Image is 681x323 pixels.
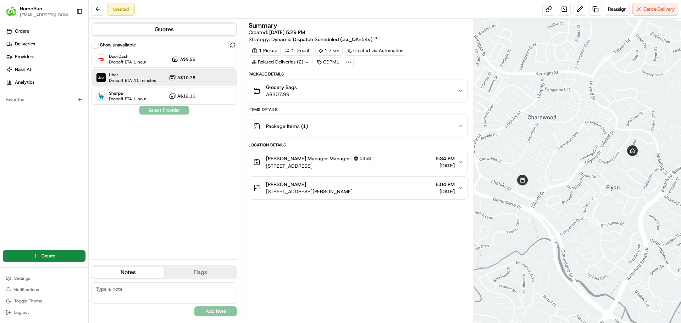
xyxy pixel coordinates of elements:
span: Log out [14,310,29,315]
button: Reassign [605,3,630,16]
span: Created: [249,29,305,36]
button: Log out [3,307,85,317]
a: Analytics [3,77,88,88]
span: [PERSON_NAME] Manager Manager [266,155,350,162]
div: Favorites [3,94,85,105]
button: [PERSON_NAME][STREET_ADDRESS][PERSON_NAME]6:04 PM[DATE] [249,177,467,199]
img: Sherpa [96,91,106,101]
span: Dropoff ETA 1 hour [109,59,146,65]
span: Package Items ( 1 ) [266,123,308,130]
button: [PERSON_NAME] Manager Manager1358[STREET_ADDRESS]5:34 PM[DATE] [249,150,467,174]
a: Created via Automation [344,46,406,56]
button: CancelDelivery [632,3,678,16]
button: A$12.16 [169,93,195,100]
div: Related Deliveries (2) [249,57,312,67]
div: Package Details [249,71,467,77]
span: Analytics [15,79,34,85]
div: 1 Dropoff [282,46,314,56]
h3: Summary [249,22,277,29]
button: A$10.78 [169,74,195,81]
button: [EMAIL_ADDRESS][DOMAIN_NAME] [20,12,71,18]
button: Notes [92,267,164,278]
span: DoorDash [109,54,146,59]
span: A$307.99 [266,91,297,98]
span: [DATE] [436,188,455,195]
span: [PERSON_NAME] [266,181,306,188]
button: A$9.99 [172,56,195,63]
img: HomeRun [6,6,17,17]
button: Settings [3,273,85,283]
span: Create [41,253,55,259]
span: Settings [14,275,30,281]
div: Strategy: [249,36,378,43]
span: A$9.99 [180,56,195,62]
button: Toggle Theme [3,296,85,306]
span: Notifications [14,287,39,293]
a: Orders [3,26,88,37]
span: Dropoff ETA 41 minutes [109,78,156,83]
a: Providers [3,51,88,62]
button: Package Items (1) [249,115,467,138]
span: Sherpa [109,90,146,96]
a: Nash AI [3,64,88,75]
button: Grocery BagsA$307.99 [249,79,467,102]
span: Orders [15,28,29,34]
span: Deliveries [15,41,35,47]
span: [STREET_ADDRESS][PERSON_NAME] [266,188,353,195]
span: A$10.78 [177,75,195,80]
button: HomeRun [20,5,42,12]
span: Cancel Delivery [643,6,675,12]
div: Items Details [249,107,467,112]
button: Flags [164,267,236,278]
span: 5:34 PM [436,155,455,162]
button: Notifications [3,285,85,295]
span: Dropoff ETA 1 hour [109,96,146,102]
span: [STREET_ADDRESS] [266,162,373,169]
span: [DATE] [436,162,455,169]
span: Toggle Theme [14,298,43,304]
span: [DATE] 5:29 PM [269,29,305,35]
span: Nash AI [15,66,31,73]
div: 1.7 km [315,46,343,56]
div: CDPM1 [314,57,342,67]
a: Deliveries [3,38,88,50]
img: Uber [96,73,106,82]
button: Quotes [92,24,236,35]
button: HomeRunHomeRun[EMAIL_ADDRESS][DOMAIN_NAME] [3,3,73,20]
button: Create [3,250,85,262]
span: A$12.16 [177,93,195,99]
span: Uber [109,72,156,78]
span: Grocery Bags [266,84,297,91]
span: Dynamic Dispatch Scheduled (dss_QAn54v) [271,36,372,43]
div: Location Details [249,142,467,148]
span: Reassign [608,6,626,12]
span: 6:04 PM [436,181,455,188]
div: 1 Pickup [249,46,281,56]
a: Dynamic Dispatch Scheduled (dss_QAn54v) [271,36,378,43]
img: DoorDash [96,55,106,64]
span: Providers [15,54,34,60]
span: 1358 [360,156,371,161]
label: Show unavailable [100,42,136,48]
